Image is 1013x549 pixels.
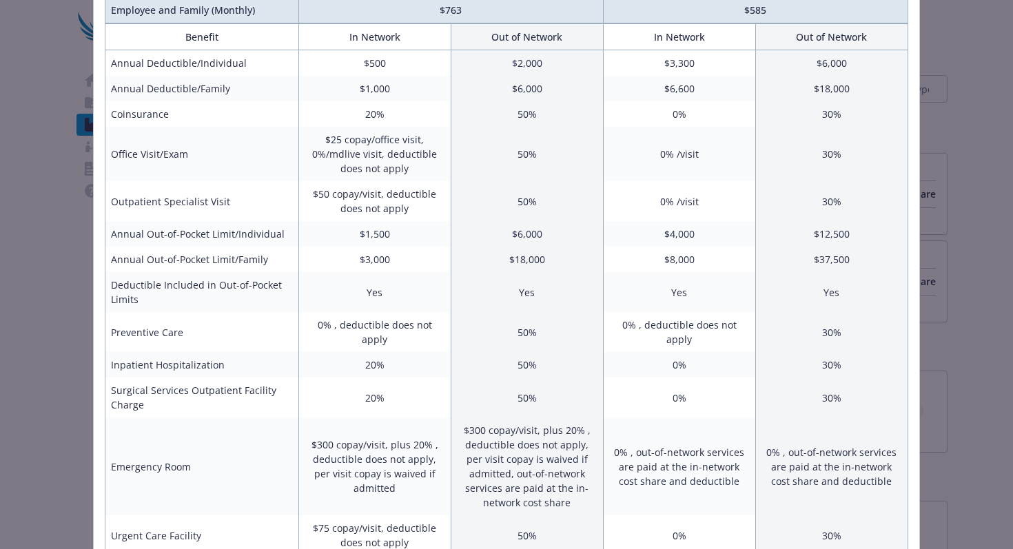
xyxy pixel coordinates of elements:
td: 50% [451,181,603,221]
td: 0% , deductible does not apply [298,312,451,352]
td: $1,500 [298,221,451,247]
td: 0% /visit [603,127,755,181]
td: $8,000 [603,247,755,272]
td: Inpatient Hospitalization [105,352,299,377]
td: $1,000 [298,76,451,101]
td: 30% [755,352,908,377]
td: 30% [755,101,908,127]
td: $18,000 [755,76,908,101]
td: 50% [451,127,603,181]
td: Emergency Room [105,417,299,515]
td: $50 copay/visit, deductible does not apply [298,181,451,221]
td: $12,500 [755,221,908,247]
td: 20% [298,352,451,377]
td: $6,000 [451,76,603,101]
td: $3,300 [603,50,755,76]
td: Yes [298,272,451,312]
td: 0% /visit [603,181,755,221]
td: Annual Out-of-Pocket Limit/Family [105,247,299,272]
td: 0% , deductible does not apply [603,312,755,352]
td: $6,000 [755,50,908,76]
td: Deductible Included in Out-of-Pocket Limits [105,272,299,312]
td: Yes [451,272,603,312]
td: Coinsurance [105,101,299,127]
td: Annual Deductible/Family [105,76,299,101]
td: Outpatient Specialist Visit [105,181,299,221]
td: Preventive Care [105,312,299,352]
th: Out of Network [451,24,603,50]
td: $25 copay/office visit, 0%/mdlive visit, deductible does not apply [298,127,451,181]
td: Annual Out-of-Pocket Limit/Individual [105,221,299,247]
td: 20% [298,101,451,127]
td: 50% [451,101,603,127]
td: 30% [755,181,908,221]
td: $300 copay/visit, plus 20% , deductible does not apply, per visit copay is waived if admitted [298,417,451,515]
td: Yes [755,272,908,312]
td: 0% [603,101,755,127]
td: Surgical Services Outpatient Facility Charge [105,377,299,417]
th: In Network [603,24,755,50]
td: Annual Deductible/Individual [105,50,299,76]
td: 50% [451,352,603,377]
th: Out of Network [755,24,908,50]
td: 0% [603,352,755,377]
td: 30% [755,377,908,417]
td: 30% [755,312,908,352]
td: 0% , out-of-network services are paid at the in-network cost share and deductible [603,417,755,515]
td: $18,000 [451,247,603,272]
td: $3,000 [298,247,451,272]
td: Yes [603,272,755,312]
td: $300 copay/visit, plus 20% , deductible does not apply, per visit copay is waived if admitted, ou... [451,417,603,515]
td: $6,000 [451,221,603,247]
td: $37,500 [755,247,908,272]
td: 50% [451,312,603,352]
td: 0% [603,377,755,417]
td: $6,600 [603,76,755,101]
td: 30% [755,127,908,181]
th: Benefit [105,24,299,50]
td: 50% [451,377,603,417]
th: In Network [298,24,451,50]
td: Office Visit/Exam [105,127,299,181]
td: $4,000 [603,221,755,247]
td: $500 [298,50,451,76]
td: 20% [298,377,451,417]
td: 0% , out-of-network services are paid at the in-network cost share and deductible [755,417,908,515]
td: $2,000 [451,50,603,76]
